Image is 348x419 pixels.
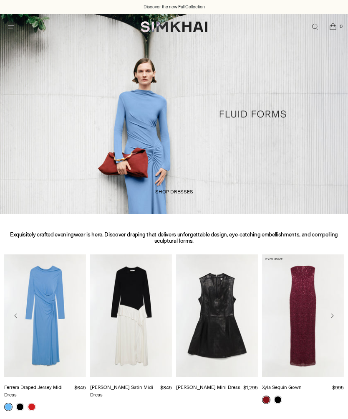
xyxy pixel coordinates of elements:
[243,385,258,391] span: $1,295
[262,254,344,377] a: Xyla Sequin Gown
[74,385,86,391] span: $645
[155,189,193,197] a: SHOP DRESSES
[8,308,23,323] button: Move to previous carousel slide
[155,189,193,195] span: SHOP DRESSES
[4,384,63,398] a: Ferrera Draped Jersey Midi Dress
[4,231,344,244] h3: Exquisitely crafted eveningwear is here. Discover draping that delivers unforgettable design, eye...
[144,4,205,10] a: Discover the new Fall Collection
[141,21,207,33] a: SIMKHAI
[262,384,302,390] a: Xyla Sequin Gown
[4,254,86,377] a: Ferrera Draped Jersey Midi Dress
[332,385,344,391] span: $995
[176,254,258,377] a: Juliette Leather Mini Dress
[3,18,20,36] button: Open menu modal
[324,18,341,36] a: Open cart modal
[160,385,172,391] span: $845
[337,23,345,30] span: 0
[90,254,172,377] a: Ornella Knit Satin Midi Dress
[306,18,323,36] a: Open search modal
[176,384,240,390] a: [PERSON_NAME] Mini Dress
[325,308,340,323] button: Move to next carousel slide
[90,384,153,398] a: [PERSON_NAME] Satin Midi Dress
